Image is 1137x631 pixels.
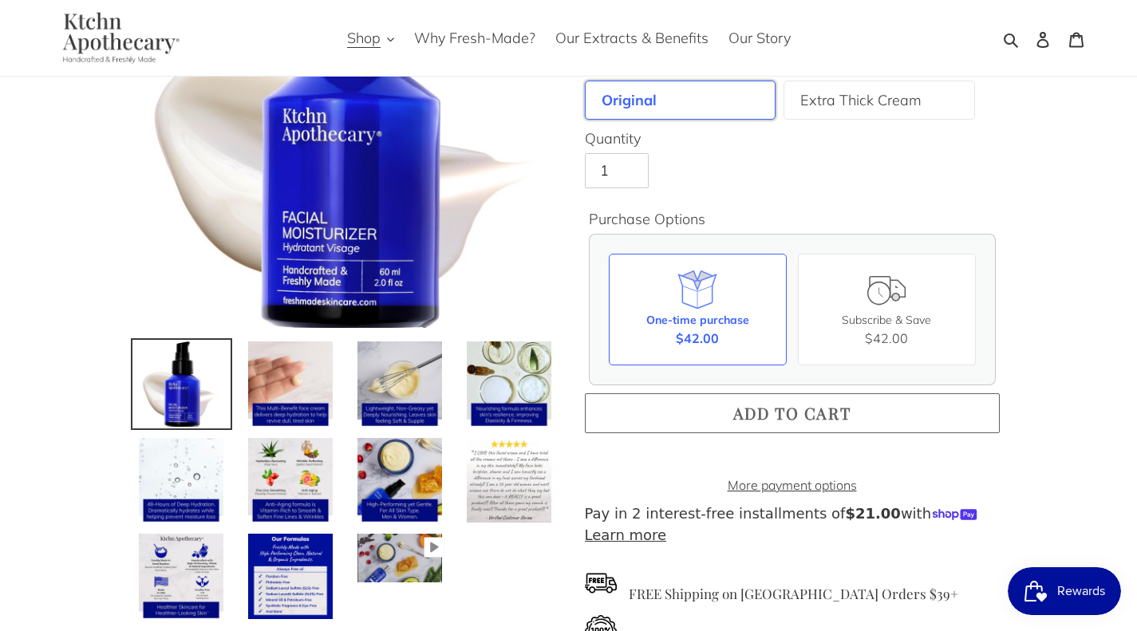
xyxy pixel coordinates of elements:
[247,532,335,621] img: Load image into Gallery viewer, Facial Moisturizer
[356,436,444,525] img: Load image into Gallery viewer, Facial Moisturizer
[646,312,749,329] div: One-time purchase
[137,340,226,428] img: Load image into Gallery viewer, Facial Moisturizer
[555,29,709,48] span: Our Extracts & Benefits
[137,532,226,621] img: Load image into Gallery viewer, Facial Moisturizer
[44,12,191,64] img: Ktchn Apothecary
[800,89,922,111] label: Extra Thick Cream
[728,29,791,48] span: Our Story
[585,128,1000,149] label: Quantity
[1008,567,1121,615] iframe: Button to open loyalty program pop-up
[247,436,335,525] img: Load image into Gallery viewer, Facial Moisturizer
[842,313,931,327] span: Subscribe & Save
[585,475,1000,495] a: More payment options
[733,402,851,424] span: Add to cart
[465,340,554,428] img: Load image into Gallery viewer, Facial Moisturizer
[676,329,719,348] span: $42.00
[356,532,444,583] img: Load and play video in Gallery viewer, Facial Moisturizer
[602,89,657,111] label: Original
[347,29,381,48] span: Shop
[406,25,543,51] a: Why Fresh-Made?
[137,436,226,525] img: Load image into Gallery viewer, Facial Moisturizer
[589,208,705,230] legend: Purchase Options
[356,340,444,428] img: Load image into Gallery viewer, Facial Moisturizer
[585,567,617,599] img: free-delivery.png
[865,330,908,346] span: $42.00
[720,25,799,51] a: Our Story
[547,25,717,51] a: Our Extracts & Benefits
[247,340,335,428] img: Load image into Gallery viewer, Facial Moisturizer
[339,25,402,51] button: Shop
[414,29,535,48] span: Why Fresh-Made?
[465,436,554,525] img: Load image into Gallery viewer, Facial Moisturizer
[585,567,1000,601] h4: FREE Shipping on [GEOGRAPHIC_DATA] Orders $39+
[585,393,1000,433] button: Add to cart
